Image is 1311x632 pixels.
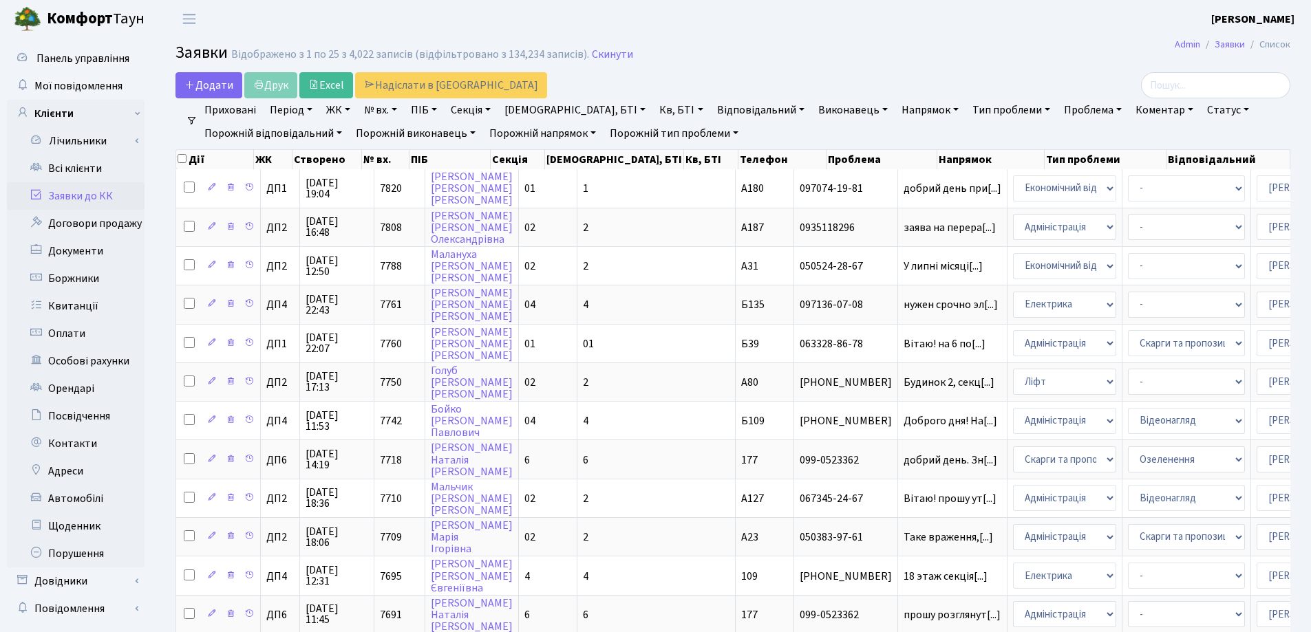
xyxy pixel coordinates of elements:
[524,453,530,468] span: 6
[266,493,294,504] span: ДП2
[904,297,998,312] span: нужен срочно эл[...]
[800,532,892,543] span: 050383-97-61
[896,98,964,122] a: Напрямок
[583,181,588,196] span: 1
[1130,98,1199,122] a: Коментар
[904,336,985,351] span: Вітаю! на 6 по[...]
[266,377,294,388] span: ДП2
[7,72,145,100] a: Мої повідомлення
[524,375,535,390] span: 02
[431,285,513,324] a: [PERSON_NAME][PERSON_NAME][PERSON_NAME]
[741,530,758,545] span: А23
[1154,30,1311,59] nav: breadcrumb
[1141,72,1290,98] input: Пошук...
[967,98,1056,122] a: Тип проблеми
[904,375,994,390] span: Будинок 2, секц[...]
[741,491,764,506] span: А127
[1211,11,1294,28] a: [PERSON_NAME]
[7,182,145,210] a: Заявки до КК
[199,122,348,145] a: Порожній відповідальний
[937,150,1045,169] th: Напрямок
[299,72,353,98] a: Excel
[266,415,294,426] span: ДП4
[34,78,122,94] span: Мої повідомлення
[445,98,496,122] a: Секція
[47,8,145,31] span: Таун
[266,571,294,582] span: ДП4
[380,607,402,622] span: 7691
[904,530,993,545] span: Таке враження,[...]
[741,413,765,428] span: Б109
[524,336,535,351] span: 01
[405,98,443,122] a: ПІБ
[583,491,588,506] span: 2
[583,569,588,584] span: 4
[266,261,294,272] span: ДП2
[431,247,513,285] a: Малануха[PERSON_NAME][PERSON_NAME]
[380,259,402,274] span: 7788
[1202,98,1255,122] a: Статус
[380,569,402,584] span: 7695
[904,569,988,584] span: 18 этаж секція[...]
[7,430,145,457] a: Контакти
[583,336,594,351] span: 01
[266,222,294,233] span: ДП2
[306,448,368,470] span: [DATE] 14:19
[7,540,145,567] a: Порушення
[380,336,402,351] span: 7760
[306,487,368,509] span: [DATE] 18:36
[904,607,1001,622] span: прошу розглянут[...]
[827,150,937,169] th: Проблема
[800,299,892,310] span: 097136-07-08
[491,150,545,169] th: Секція
[175,41,228,65] span: Заявки
[431,557,513,596] a: [PERSON_NAME][PERSON_NAME]Євгеніївна
[266,609,294,620] span: ДП6
[583,259,588,274] span: 2
[266,183,294,194] span: ДП1
[524,569,530,584] span: 4
[306,255,368,277] span: [DATE] 12:50
[350,122,481,145] a: Порожній виконавець
[1215,37,1245,52] a: Заявки
[524,297,535,312] span: 04
[684,150,738,169] th: Кв, БТІ
[583,453,588,468] span: 6
[524,413,535,428] span: 04
[47,8,113,30] b: Комфорт
[813,98,893,122] a: Виконавець
[306,371,368,393] span: [DATE] 17:13
[7,237,145,265] a: Документи
[524,220,535,235] span: 02
[7,485,145,512] a: Автомобілі
[431,325,513,363] a: [PERSON_NAME][PERSON_NAME][PERSON_NAME]
[231,48,589,61] div: Відображено з 1 по 25 з 4,022 записів (відфільтровано з 134,234 записів).
[380,220,402,235] span: 7808
[7,375,145,402] a: Орендарі
[306,603,368,625] span: [DATE] 11:45
[266,338,294,349] span: ДП1
[904,181,1001,196] span: добрий день при[...]
[175,72,242,98] a: Додати
[321,98,356,122] a: ЖК
[1045,150,1166,169] th: Тип проблеми
[7,265,145,292] a: Боржники
[741,220,764,235] span: А187
[431,208,513,247] a: [PERSON_NAME][PERSON_NAME]Олександрівна
[800,377,892,388] span: [PHONE_NUMBER]
[7,512,145,540] a: Щоденник
[904,453,997,468] span: добрий день. Зн[...]
[741,453,758,468] span: 177
[800,493,892,504] span: 067345-24-67
[1058,98,1127,122] a: Проблема
[583,530,588,545] span: 2
[7,595,145,622] a: Повідомлення
[431,169,513,208] a: [PERSON_NAME][PERSON_NAME][PERSON_NAME]
[306,177,368,199] span: [DATE] 19:04
[583,413,588,428] span: 4
[306,526,368,548] span: [DATE] 18:06
[524,530,535,545] span: 02
[266,532,294,543] span: ДП2
[7,567,145,595] a: Довідники
[583,607,588,622] span: 6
